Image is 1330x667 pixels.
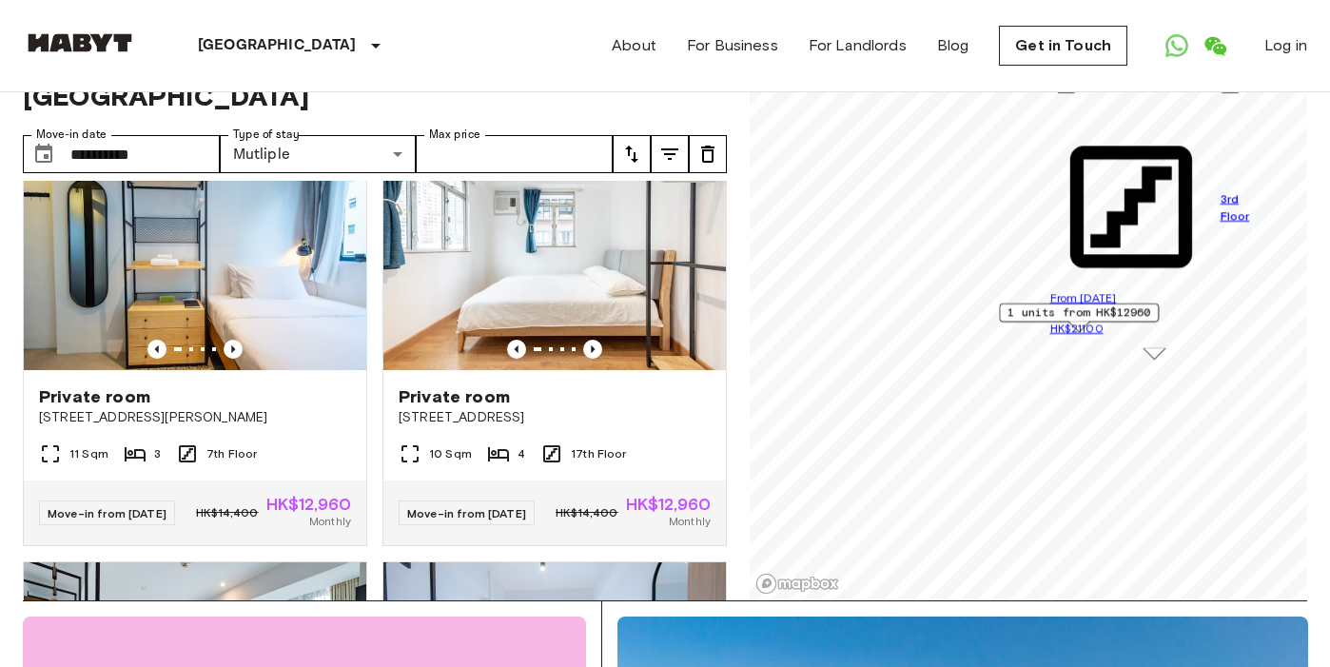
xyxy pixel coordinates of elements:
a: Open WeChat [1196,27,1234,65]
a: Get in Touch [999,26,1127,66]
span: 1 units from HK$12960 [1007,304,1150,322]
label: Move-in date [36,127,107,143]
span: Monthly [669,513,711,530]
span: [STREET_ADDRESS] [399,408,711,427]
span: Move-in from [DATE] [407,506,526,520]
img: Habyt [23,33,137,52]
span: 17th Floor [571,445,627,462]
button: tune [689,135,727,173]
a: Marketing picture of unit HK-01-027-001-01Previous imagePrevious imagePrivate room[STREET_ADDRESS... [382,141,727,546]
span: HK$14,400 [196,504,258,521]
p: HK$21100 [1049,319,1259,338]
span: HK$14,400 [556,504,617,521]
label: Type of stay [233,127,300,143]
span: HK$12,960 [626,496,711,513]
a: For Business [687,34,778,57]
canvas: Map [750,25,1307,600]
span: HK$12,960 [266,496,351,513]
span: 4 [518,445,525,462]
span: Monthly [309,513,351,530]
button: Previous image [147,340,166,359]
button: Previous image [507,340,526,359]
p: [GEOGRAPHIC_DATA] [198,34,357,57]
button: tune [613,135,651,173]
span: Private room [39,385,150,408]
span: 11 Sqm [69,445,108,462]
button: tune [651,135,689,173]
a: Log in [1264,34,1307,57]
div: Mutliple [220,135,417,173]
span: 7th Floor [206,445,257,462]
label: Max price [429,127,480,143]
div: Map marker [999,304,1159,333]
a: Marketing picture of unit HK-01-046-007-01Previous imagePrevious imagePrivate room[STREET_ADDRESS... [23,141,367,546]
span: 10 Sqm [429,445,472,462]
a: For Landlords [809,34,907,57]
a: Blog [937,34,969,57]
button: Choose date, selected date is 7 Oct 2025 [25,135,63,173]
span: Move-in from [DATE] [48,506,166,520]
a: Mapbox logo [755,573,839,595]
span: 3 [154,445,161,462]
a: About [612,34,656,57]
button: Previous image [583,340,602,359]
img: Marketing picture of unit HK-01-046-007-01 [24,142,366,370]
span: Private room [399,385,510,408]
button: Previous image [224,340,243,359]
a: Open WhatsApp [1158,27,1196,65]
span: 3rd Floor [1220,190,1259,225]
span: From [DATE] [1049,290,1116,304]
img: Marketing picture of unit HK-01-027-001-01 [383,142,726,370]
span: [STREET_ADDRESS][PERSON_NAME] [39,408,351,427]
